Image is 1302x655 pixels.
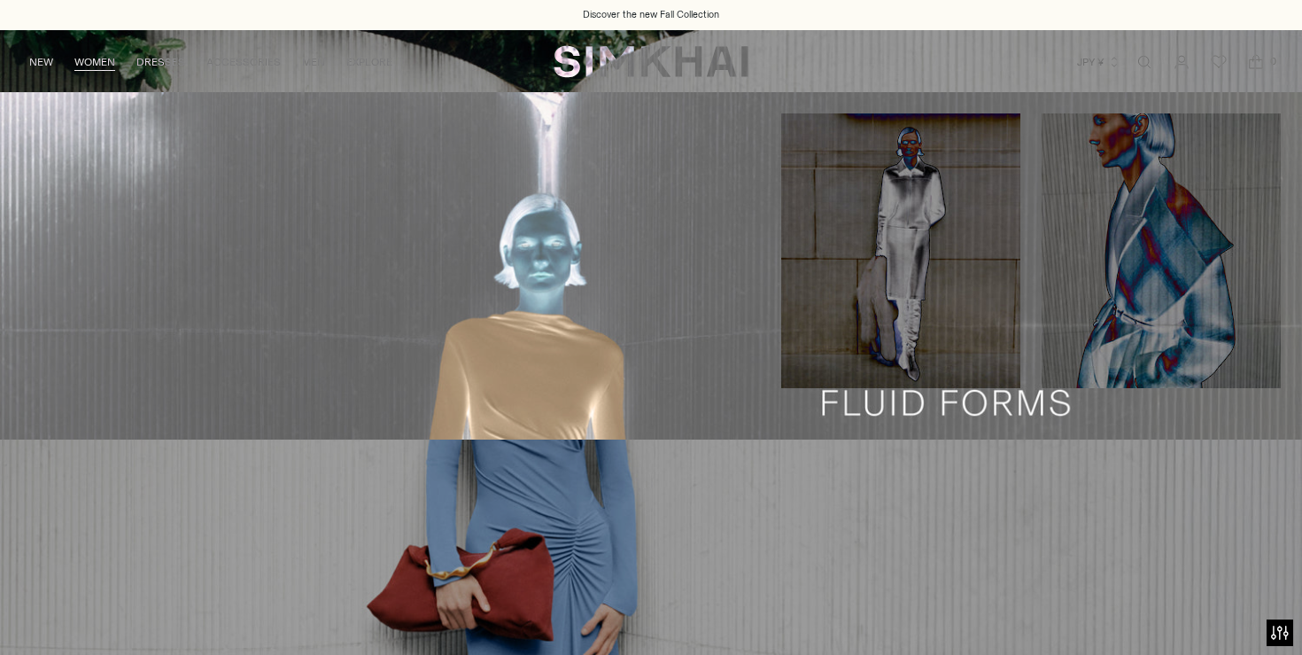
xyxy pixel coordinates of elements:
a: NEW [29,43,53,82]
button: JPY ¥ [1077,43,1120,82]
a: ACCESSORIES [206,43,281,82]
a: Wishlist [1201,44,1236,80]
a: EXPLORE [346,43,392,82]
a: Open cart modal [1238,44,1274,80]
span: 0 [1265,53,1281,69]
a: DRESSES [136,43,185,82]
a: Open search modal [1127,44,1162,80]
a: Discover the new Fall Collection [583,8,719,22]
a: Go to the account page [1164,44,1199,80]
a: SIMKHAI [554,44,748,79]
a: WOMEN [74,43,115,82]
a: MEN [302,43,325,82]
